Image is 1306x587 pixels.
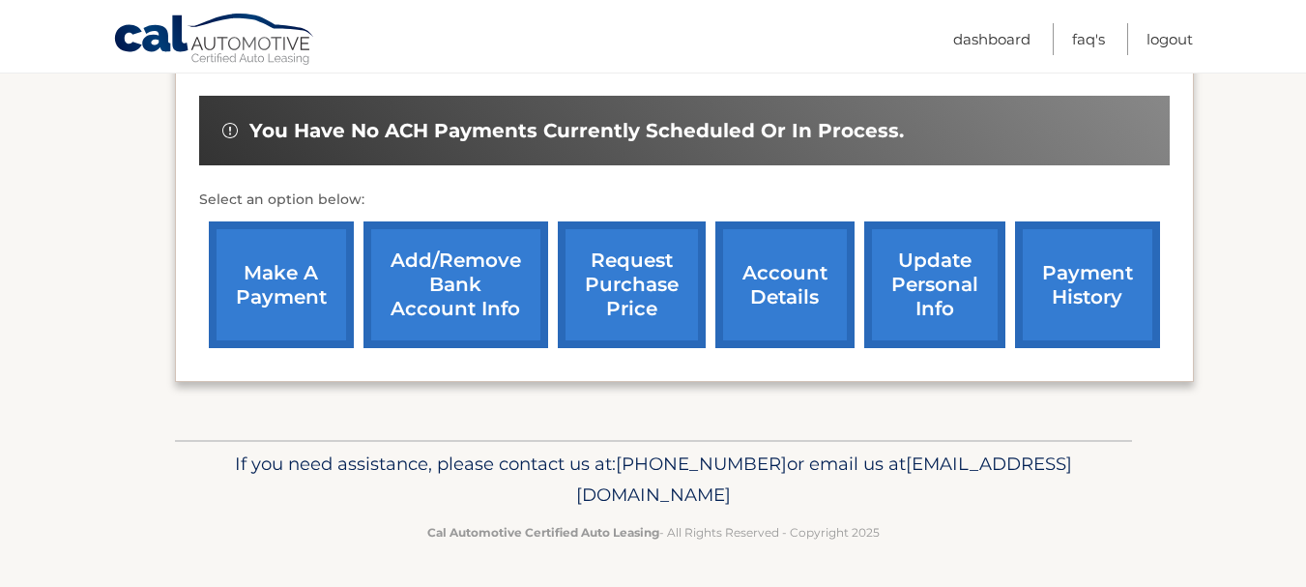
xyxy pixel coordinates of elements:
strong: Cal Automotive Certified Auto Leasing [427,525,659,540]
a: Cal Automotive [113,13,316,69]
a: Dashboard [953,23,1030,55]
a: account details [715,221,855,348]
a: payment history [1015,221,1160,348]
span: [PHONE_NUMBER] [616,453,787,475]
a: FAQ's [1072,23,1105,55]
a: Add/Remove bank account info [363,221,548,348]
span: [EMAIL_ADDRESS][DOMAIN_NAME] [576,453,1072,506]
span: You have no ACH payments currently scheduled or in process. [249,119,904,143]
p: If you need assistance, please contact us at: or email us at [188,449,1119,511]
a: make a payment [209,221,354,348]
img: alert-white.svg [222,123,238,138]
a: request purchase price [558,221,706,348]
p: Select an option below: [199,189,1170,212]
p: - All Rights Reserved - Copyright 2025 [188,522,1119,543]
a: Logout [1146,23,1193,55]
a: update personal info [864,221,1005,348]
